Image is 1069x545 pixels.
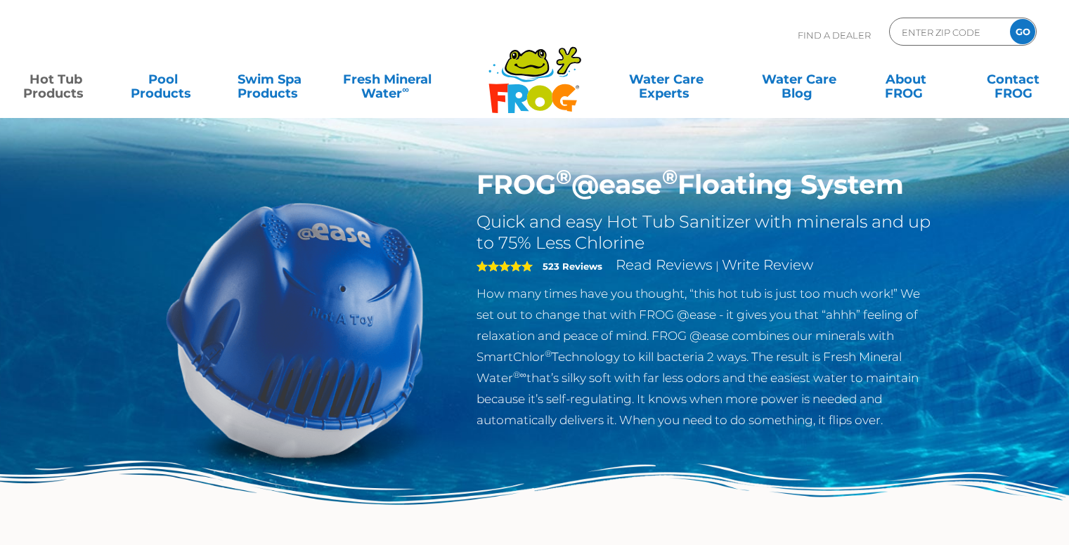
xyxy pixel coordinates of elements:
[228,65,311,93] a: Swim SpaProducts
[481,28,589,114] img: Frog Products Logo
[14,65,97,93] a: Hot TubProducts
[545,348,552,359] sup: ®
[864,65,947,93] a: AboutFROG
[662,164,678,189] sup: ®
[402,84,409,95] sup: ∞
[121,65,204,93] a: PoolProducts
[1010,19,1035,44] input: GO
[616,256,713,273] a: Read Reviews
[477,169,935,201] h1: FROG @ease Floating System
[758,65,841,93] a: Water CareBlog
[513,369,526,380] sup: ®∞
[543,261,602,272] strong: 523 Reviews
[798,18,871,53] p: Find A Dealer
[134,169,456,490] img: hot-tub-product-atease-system.png
[598,65,734,93] a: Water CareExperts
[477,283,935,431] p: How many times have you thought, “this hot tub is just too much work!” We set out to change that ...
[335,65,439,93] a: Fresh MineralWater∞
[556,164,571,189] sup: ®
[477,211,935,254] h2: Quick and easy Hot Tub Sanitizer with minerals and up to 75% Less Chlorine
[477,261,533,272] span: 5
[972,65,1055,93] a: ContactFROG
[722,256,813,273] a: Write Review
[715,259,719,272] span: |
